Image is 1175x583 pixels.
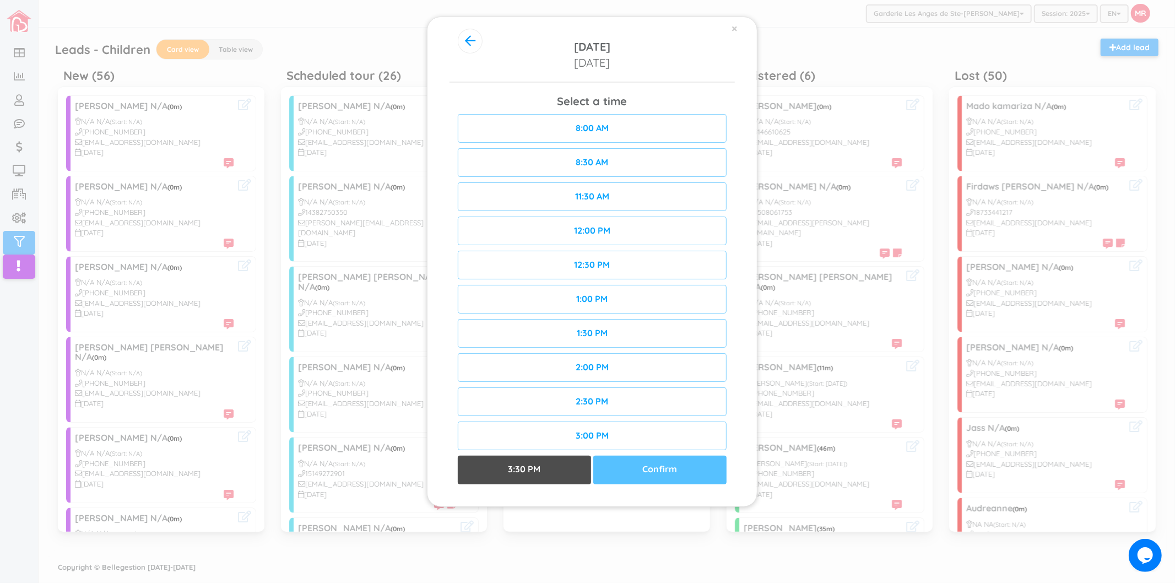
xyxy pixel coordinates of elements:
iframe: chat widget [1129,539,1164,572]
div: 11:30 AM [458,182,727,211]
div: 1:00 PM [458,285,727,314]
div: 1:30 PM [458,319,727,348]
div: 8:30 AM [458,148,727,177]
div: 3:30 PM [458,456,591,484]
button: Close [732,23,738,34]
div: 8:00 AM [458,114,727,143]
span: × [732,21,738,35]
div: 2:00 PM [458,353,727,382]
div: 3:00 PM [458,422,727,450]
div: [DATE] [450,39,735,55]
div: 12:30 PM [458,251,727,279]
div: [DATE] [450,55,735,71]
div: 2:30 PM [458,387,727,416]
div: Select a time [450,94,735,110]
div: 12:00 PM [458,217,727,245]
div: Confirm [593,456,727,484]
